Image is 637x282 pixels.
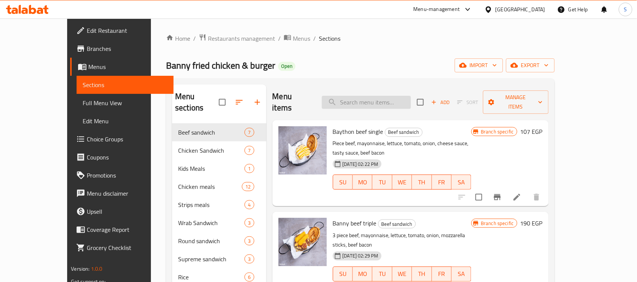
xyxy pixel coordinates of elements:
[278,126,327,175] img: Baython beef single
[172,123,266,141] div: Beef sandwich7
[495,5,545,14] div: [GEOGRAPHIC_DATA]
[70,130,174,148] a: Choice Groups
[395,268,409,279] span: WE
[278,62,295,71] div: Open
[178,164,245,173] div: Kids Meals
[333,175,353,190] button: SU
[528,188,546,206] button: delete
[172,159,266,178] div: Kids Meals1
[178,273,245,282] div: Rice
[208,34,275,43] span: Restaurants management
[214,94,230,110] span: Select all sections
[83,116,168,126] span: Edit Menu
[452,267,471,282] button: SA
[395,177,409,188] span: WE
[375,177,389,188] span: TU
[178,128,245,137] span: Beef sandwich
[414,5,460,14] div: Menu-management
[353,175,372,190] button: MO
[432,175,452,190] button: FR
[340,161,382,168] span: [DATE] 02:22 PM
[313,34,316,43] li: /
[336,177,350,188] span: SU
[178,218,245,227] span: Wrab Sandwich
[435,268,449,279] span: FR
[512,61,549,70] span: export
[83,98,168,107] span: Full Menu View
[166,34,554,43] nav: breadcrumb
[489,93,542,112] span: Manage items
[520,126,543,137] h6: 107 EGP
[278,63,295,69] span: Open
[245,236,254,245] div: items
[172,214,266,232] div: Wrab Sandwich3
[245,164,254,173] div: items
[248,93,266,111] button: Add section
[333,231,472,250] p: 3 piece beef, mayonnaise, lettuce, tomato, onion, mozzarella sticks, beef bacon
[178,254,245,264] span: Supreme sandwich
[432,267,452,282] button: FR
[412,94,428,110] span: Select section
[245,256,254,263] span: 3
[245,218,254,227] div: items
[428,97,452,108] button: Add
[70,58,174,76] a: Menus
[461,61,497,70] span: import
[87,153,168,162] span: Coupons
[412,175,432,190] button: TH
[372,175,392,190] button: TU
[415,177,429,188] span: TH
[430,98,451,107] span: Add
[70,40,174,58] a: Branches
[435,177,449,188] span: FR
[87,135,168,144] span: Choice Groups
[488,188,506,206] button: Branch-specific-item
[333,218,377,229] span: Banny beef triple
[87,171,168,180] span: Promotions
[272,91,313,113] h2: Menu items
[322,96,411,109] input: search
[245,201,254,208] span: 4
[512,193,522,202] a: Edit menu item
[242,182,254,191] div: items
[455,268,468,279] span: SA
[392,175,412,190] button: WE
[87,207,168,216] span: Upsell
[375,268,389,279] span: TU
[199,34,275,43] a: Restaurants management
[70,184,174,202] a: Menu disclaimer
[230,93,248,111] span: Sort sections
[245,219,254,227] span: 3
[353,267,372,282] button: MO
[70,239,174,257] a: Grocery Checklist
[178,182,242,191] span: Chicken meals
[242,183,254,190] span: 12
[88,62,168,71] span: Menus
[175,91,218,113] h2: Menu sections
[245,274,254,281] span: 6
[385,128,422,136] span: Beef sandwich
[412,267,432,282] button: TH
[478,220,517,227] span: Branch specific
[77,76,174,94] a: Sections
[172,141,266,159] div: Chicken Sandwich7
[356,177,369,188] span: MO
[87,44,168,53] span: Branches
[333,267,353,282] button: SU
[178,200,245,209] span: Strips meals
[245,128,254,137] div: items
[415,268,429,279] span: TH
[172,232,266,250] div: Round sandwich3
[319,34,340,43] span: Sections
[77,112,174,130] a: Edit Menu
[172,250,266,268] div: Supreme sandwich3
[478,128,517,135] span: Branch specific
[70,221,174,239] a: Coverage Report
[520,218,543,228] h6: 190 EGP
[428,97,452,108] span: Add item
[178,236,245,245] div: Round sandwich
